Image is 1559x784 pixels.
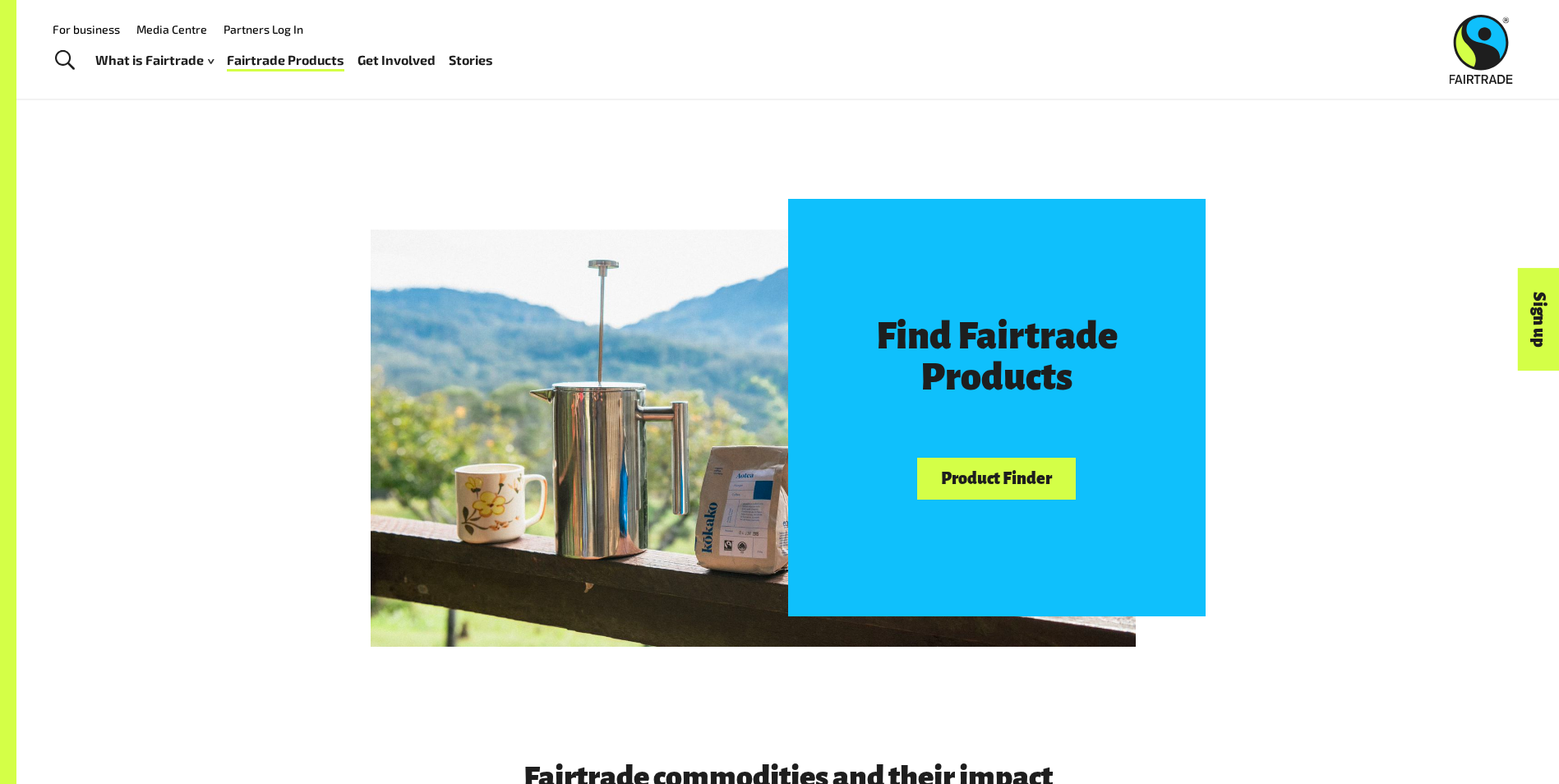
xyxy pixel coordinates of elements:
a: Media Centre [136,22,207,36]
a: For business [53,22,120,36]
a: Get Involved [357,48,436,72]
a: What is Fairtrade [95,48,214,72]
img: Fairtrade Australia New Zealand logo [1450,15,1513,84]
h3: Find Fairtrade Products [857,316,1136,398]
a: Fairtrade Products [227,48,344,72]
a: Toggle Search [44,40,85,81]
a: Product Finder [917,458,1075,500]
a: Stories [449,48,493,72]
a: Partners Log In [224,22,303,36]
